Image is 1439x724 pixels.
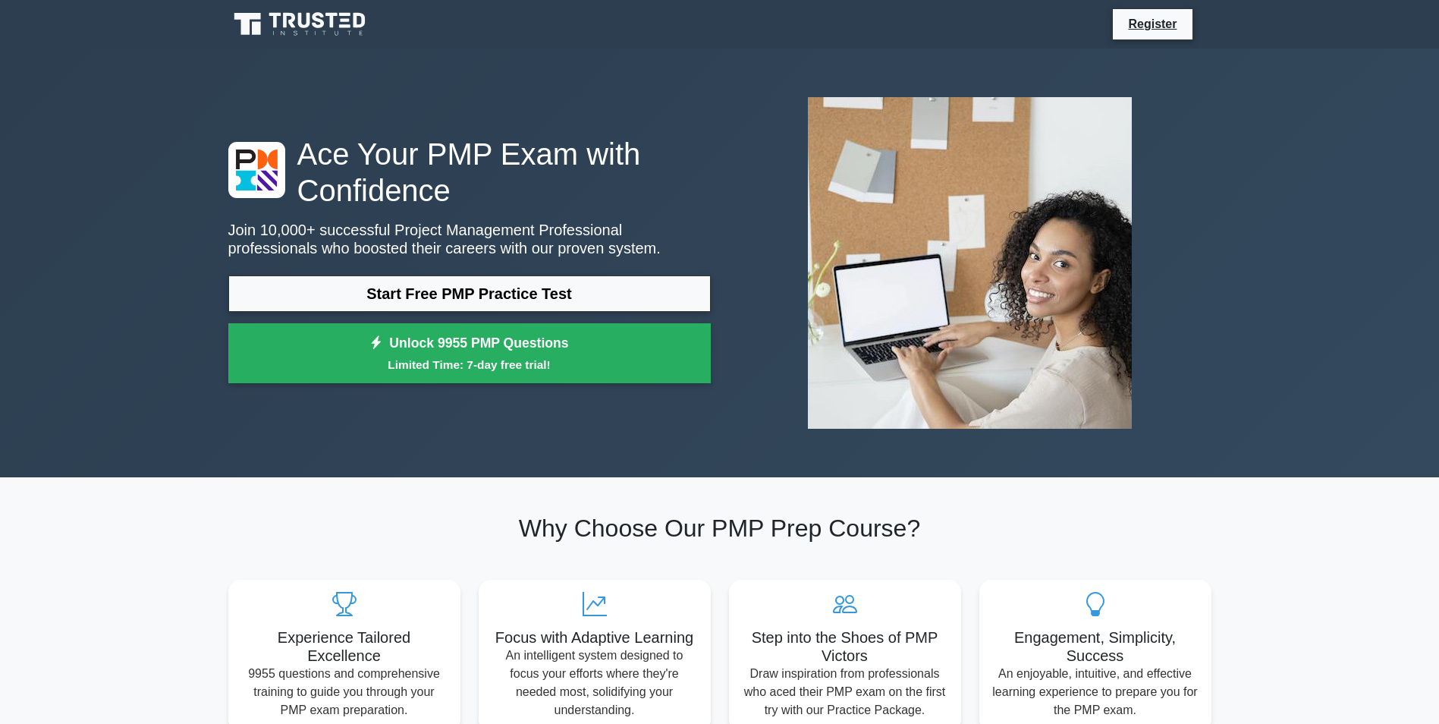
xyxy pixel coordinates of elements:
[247,356,692,373] small: Limited Time: 7-day free trial!
[228,323,711,384] a: Unlock 9955 PMP QuestionsLimited Time: 7-day free trial!
[491,647,699,719] p: An intelligent system designed to focus your efforts where they're needed most, solidifying your ...
[1119,14,1186,33] a: Register
[991,628,1199,665] h5: Engagement, Simplicity, Success
[741,665,949,719] p: Draw inspiration from professionals who aced their PMP exam on the first try with our Practice Pa...
[491,628,699,647] h5: Focus with Adaptive Learning
[240,628,448,665] h5: Experience Tailored Excellence
[991,665,1199,719] p: An enjoyable, intuitive, and effective learning experience to prepare you for the PMP exam.
[240,665,448,719] p: 9955 questions and comprehensive training to guide you through your PMP exam preparation.
[228,514,1211,543] h2: Why Choose Our PMP Prep Course?
[741,628,949,665] h5: Step into the Shoes of PMP Victors
[228,136,711,209] h1: Ace Your PMP Exam with Confidence
[228,275,711,312] a: Start Free PMP Practice Test
[228,221,711,257] p: Join 10,000+ successful Project Management Professional professionals who boosted their careers w...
